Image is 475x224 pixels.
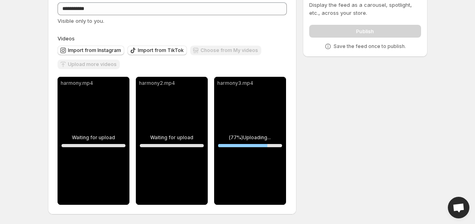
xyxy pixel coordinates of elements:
span: Import from TikTok [138,47,184,54]
span: Visible only to you. [58,18,104,24]
button: Import from Instagram [58,46,124,55]
p: harmony.mp4 [61,80,126,86]
p: Save the feed once to publish. [334,43,406,50]
button: Import from TikTok [127,46,187,55]
p: harmony3.mp4 [217,80,283,86]
p: harmony2.mp4 [139,80,205,86]
p: Display the feed as a carousel, spotlight, etc., across your store. [309,1,421,17]
span: Import from Instagram [68,47,121,54]
div: Open chat [448,197,469,218]
span: Videos [58,35,75,42]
